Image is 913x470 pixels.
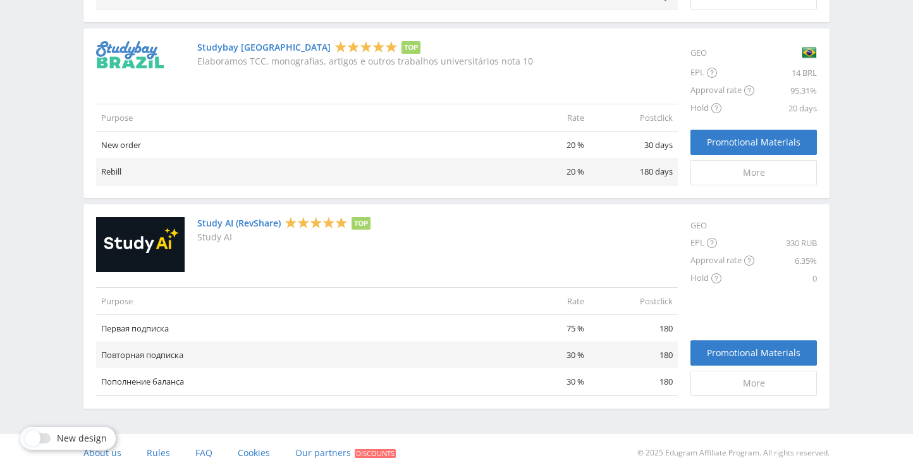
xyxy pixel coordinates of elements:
[96,131,501,158] td: New order
[197,232,371,242] p: Study AI
[707,137,800,147] span: Promotional Materials
[743,378,765,388] span: More
[96,158,501,185] td: Rebill
[96,315,501,342] td: Первая подписка
[147,447,170,459] span: Rules
[690,340,817,366] a: Promotional Materials
[754,269,817,287] div: 0
[754,64,817,82] div: 14 BRL
[501,131,589,158] td: 20 %
[334,40,398,54] div: 5 Stars
[96,368,501,395] td: Пополнение баланса
[238,447,270,459] span: Cookies
[501,342,589,368] td: 30 %
[690,371,817,396] a: More
[195,447,212,459] span: FAQ
[295,447,351,459] span: Our partners
[96,342,501,368] td: Повторная подписка
[352,217,371,230] li: TOP
[401,41,420,54] li: TOP
[501,368,589,395] td: 30 %
[197,56,533,66] p: Elaboramos TCC, monografias, artigos e outros trabalhos universitários nota 10
[96,287,501,314] td: Purpose
[83,447,121,459] span: About us
[690,217,754,234] div: GEO
[501,287,589,314] td: Rate
[589,131,678,158] td: 30 days
[501,104,589,131] td: Rate
[690,99,754,117] div: Hold
[96,41,164,68] img: Studybay Brazil
[96,217,185,272] img: Study AI (RevShare)
[754,99,817,117] div: 20 days
[96,104,501,131] td: Purpose
[690,41,754,64] div: GEO
[501,158,589,185] td: 20 %
[707,348,800,358] span: Promotional Materials
[754,252,817,269] div: 6.35%
[197,42,331,53] a: Studybay [GEOGRAPHIC_DATA]
[754,234,817,252] div: 330 RUB
[690,234,754,252] div: EPL
[589,368,678,395] td: 180
[690,269,754,287] div: Hold
[589,104,678,131] td: Postclick
[589,287,678,314] td: Postclick
[690,64,754,82] div: EPL
[501,315,589,342] td: 75 %
[690,160,817,185] a: More
[743,168,765,178] span: More
[589,315,678,342] td: 180
[355,449,396,458] span: Discounts
[285,216,348,230] div: 5 Stars
[57,433,107,443] span: New design
[690,130,817,155] a: Promotional Materials
[197,218,281,228] a: Study AI (RevShare)
[690,82,754,99] div: Approval rate
[589,342,678,368] td: 180
[589,158,678,185] td: 180 days
[690,252,754,269] div: Approval rate
[754,82,817,99] div: 95.31%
